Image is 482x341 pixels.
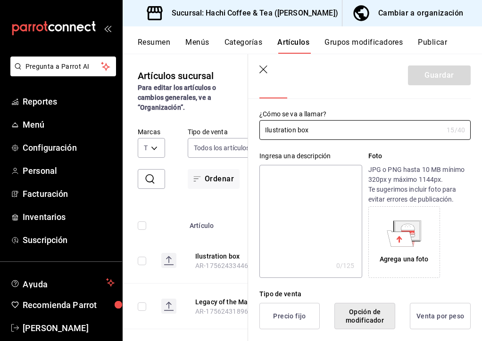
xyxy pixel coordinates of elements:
[188,169,240,189] button: Ordenar
[380,254,429,264] div: Agrega una foto
[138,38,170,54] button: Resumen
[159,170,165,188] input: Buscar artículo
[371,209,438,276] div: Agrega una foto
[195,252,271,261] button: edit-product-location
[104,24,111,32] button: open_drawer_menu
[138,38,482,54] div: navigation tabs
[23,164,115,177] span: Personal
[195,297,271,307] button: edit-product-location
[23,141,115,154] span: Configuración
[10,57,116,76] button: Pregunta a Parrot AI
[23,95,115,108] span: Reportes
[23,299,115,311] span: Recomienda Parrot
[259,151,362,161] div: Ingresa una descripción
[138,129,165,135] label: Marcas
[164,8,338,19] h3: Sucursal: Hachi Coffee & Tea ([PERSON_NAME])
[23,187,115,200] span: Facturación
[410,303,471,329] button: Venta por peso
[277,38,309,54] button: Artículos
[334,303,395,329] button: Opción de modificador
[336,261,355,270] div: 0 /125
[259,289,471,299] div: Tipo de venta
[23,234,115,246] span: Suscripción
[185,38,209,54] button: Menús
[25,62,101,72] span: Pregunta a Parrot AI
[418,38,447,54] button: Publicar
[184,208,282,238] th: Artículo
[138,69,214,83] div: Artículos sucursal
[378,7,464,20] div: Cambiar a organización
[23,211,115,223] span: Inventarios
[368,151,471,161] p: Foto
[144,143,148,153] span: Todas las marcas, Sin marca
[259,303,320,329] button: Precio fijo
[195,262,256,269] span: AR-1756243344619
[368,165,471,204] p: JPG o PNG hasta 10 MB mínimo 320px y máximo 1144px. Te sugerimos incluir foto para evitar errores...
[195,308,256,315] span: AR-1756243189629
[188,129,270,135] label: Tipo de venta
[23,322,115,334] span: [PERSON_NAME]
[259,111,471,117] label: ¿Cómo se va a llamar?
[7,68,116,78] a: Pregunta a Parrot AI
[194,143,250,153] span: Todos los artículos
[447,125,465,135] div: 15 /40
[138,84,216,111] strong: Para editar los artículos o cambios generales, ve a “Organización”.
[23,118,115,131] span: Menú
[224,38,263,54] button: Categorías
[23,277,102,288] span: Ayuda
[324,38,403,54] button: Grupos modificadores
